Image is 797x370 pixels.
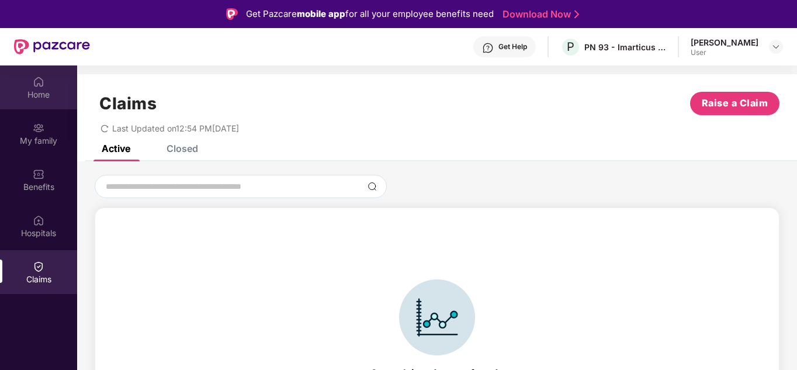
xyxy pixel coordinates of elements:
[690,92,779,115] button: Raise a Claim
[399,279,475,355] img: svg+xml;base64,PHN2ZyBpZD0iSWNvbl9DbGFpbSIgZGF0YS1uYW1lPSJJY29uIENsYWltIiB4bWxucz0iaHR0cDovL3d3dy...
[503,8,576,20] a: Download Now
[101,123,109,133] span: redo
[33,215,44,226] img: svg+xml;base64,PHN2ZyBpZD0iSG9zcGl0YWxzIiB4bWxucz0iaHR0cDovL3d3dy53My5vcmcvMjAwMC9zdmciIHdpZHRoPS...
[771,42,781,51] img: svg+xml;base64,PHN2ZyBpZD0iRHJvcGRvd24tMzJ4MzIiIHhtbG5zPSJodHRwOi8vd3d3LnczLm9yZy8yMDAwL3N2ZyIgd2...
[691,48,758,57] div: User
[482,42,494,54] img: svg+xml;base64,PHN2ZyBpZD0iSGVscC0zMngzMiIgeG1sbnM9Imh0dHA6Ly93d3cudzMub3JnLzIwMDAvc3ZnIiB3aWR0aD...
[33,76,44,88] img: svg+xml;base64,PHN2ZyBpZD0iSG9tZSIgeG1sbnM9Imh0dHA6Ly93d3cudzMub3JnLzIwMDAvc3ZnIiB3aWR0aD0iMjAiIG...
[297,8,345,19] strong: mobile app
[226,8,238,20] img: Logo
[33,122,44,134] img: svg+xml;base64,PHN2ZyB3aWR0aD0iMjAiIGhlaWdodD0iMjAiIHZpZXdCb3g9IjAgMCAyMCAyMCIgZmlsbD0ibm9uZSIgeG...
[33,261,44,272] img: svg+xml;base64,PHN2ZyBpZD0iQ2xhaW0iIHhtbG5zPSJodHRwOi8vd3d3LnczLm9yZy8yMDAwL3N2ZyIgd2lkdGg9IjIwIi...
[567,40,574,54] span: P
[574,8,579,20] img: Stroke
[368,182,377,191] img: svg+xml;base64,PHN2ZyBpZD0iU2VhcmNoLTMyeDMyIiB4bWxucz0iaHR0cDovL3d3dy53My5vcmcvMjAwMC9zdmciIHdpZH...
[33,168,44,180] img: svg+xml;base64,PHN2ZyBpZD0iQmVuZWZpdHMiIHhtbG5zPSJodHRwOi8vd3d3LnczLm9yZy8yMDAwL3N2ZyIgd2lkdGg9Ij...
[102,143,130,154] div: Active
[112,123,239,133] span: Last Updated on 12:54 PM[DATE]
[246,7,494,21] div: Get Pazcare for all your employee benefits need
[498,42,527,51] div: Get Help
[14,39,90,54] img: New Pazcare Logo
[702,96,768,110] span: Raise a Claim
[584,42,666,53] div: PN 93 - Imarticus Learning Private Limited
[167,143,198,154] div: Closed
[99,94,157,113] h1: Claims
[691,37,758,48] div: [PERSON_NAME]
